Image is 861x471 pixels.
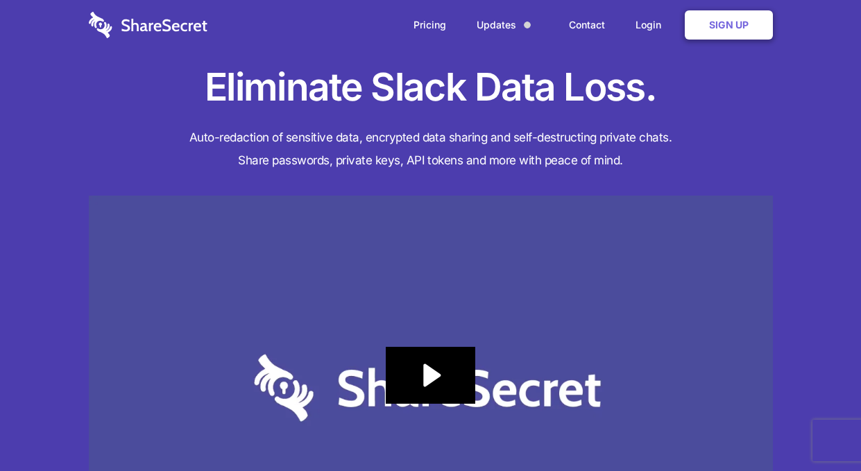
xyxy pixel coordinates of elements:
[89,126,773,172] h4: Auto-redaction of sensitive data, encrypted data sharing and self-destructing private chats. Shar...
[400,3,460,46] a: Pricing
[555,3,619,46] a: Contact
[622,3,682,46] a: Login
[89,62,773,112] h1: Eliminate Slack Data Loss.
[386,347,475,404] button: Play Video: Sharesecret Slack Extension
[89,12,207,38] img: logo-wordmark-white-trans-d4663122ce5f474addd5e946df7df03e33cb6a1c49d2221995e7729f52c070b2.svg
[685,10,773,40] a: Sign Up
